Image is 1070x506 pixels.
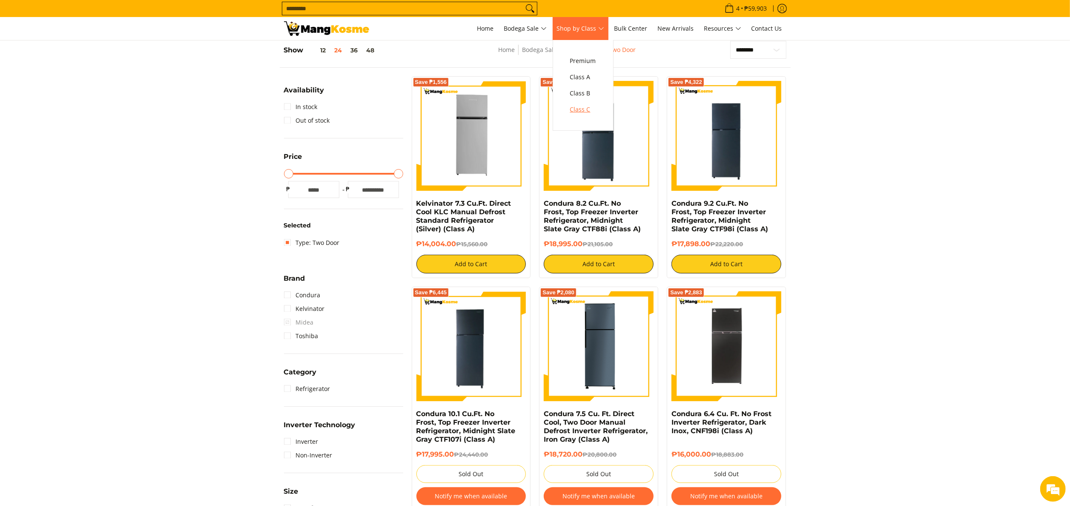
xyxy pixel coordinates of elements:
a: Condura 10.1 Cu.Ft. No Frost, Top Freezer Inverter Refrigerator, Midnight Slate Gray CTF107i (Cla... [416,410,516,443]
img: Kelvinator 7.3 Cu.Ft. Direct Cool KLC Manual Defrost Standard Refrigerator (Silver) (Class A) [416,81,526,191]
h6: ₱14,004.00 [416,240,526,248]
button: Sold Out [544,465,654,483]
summary: Open [284,275,305,288]
img: Bodega Sale Refrigerator l Mang Kosme: Home Appliances Warehouse Sale [284,21,369,36]
a: Non-Inverter [284,448,333,462]
img: Condura 8.2 Cu.Ft. No Frost, Top Freezer Inverter Refrigerator, Midnight Slate Gray CTF88i (Class A) [544,81,654,191]
span: Midea [284,316,314,329]
img: Condura 10.1 Cu.Ft. No Frost, Top Freezer Inverter Refrigerator, Midnight Slate Gray CTF107i (Cla... [416,291,526,401]
div: Minimize live chat window [140,4,160,25]
span: ₱ [284,185,293,193]
span: Availability [284,87,324,94]
span: Two Door [609,45,636,55]
span: Save ₱2,883 [670,290,702,295]
summary: Open [284,87,324,100]
a: Class A [566,69,600,85]
a: Condura 6.4 Cu. Ft. No Frost Inverter Refrigerator, Dark Inox, CNF198i (Class A) [671,410,772,435]
div: Chat with us now [44,48,143,59]
span: Class A [570,72,596,83]
span: Save ₱6,445 [415,290,447,295]
summary: Open [284,488,298,501]
button: Notify me when available [416,487,526,505]
a: Class C [566,101,600,118]
del: ₱21,105.00 [582,241,613,247]
a: Bulk Center [610,17,652,40]
a: Bodega Sale [500,17,551,40]
img: Condura 6.4 Cu. Ft. No Frost Inverter Refrigerator, Dark Inox, CNF198i (Class A) [671,291,781,401]
button: 36 [347,47,362,54]
span: Save ₱2,080 [542,290,574,295]
del: ₱18,883.00 [711,451,743,458]
summary: Open [284,369,317,382]
button: 24 [330,47,347,54]
span: We're online! [49,107,118,193]
a: Condura 7.5 Cu. Ft. Direct Cool, Two Door Manual Defrost Inverter Refrigerator, Iron Gray (Class A) [544,410,648,443]
span: Shop by Class [557,23,604,34]
h6: ₱18,995.00 [544,240,654,248]
summary: Open [284,153,302,167]
del: ₱22,220.00 [710,241,743,247]
del: ₱15,560.00 [456,241,488,247]
span: Class C [570,104,596,115]
del: ₱24,440.00 [454,451,488,458]
a: Condura 9.2 Cu.Ft. No Frost, Top Freezer Inverter Refrigerator, Midnight Slate Gray CTF98i (Class A) [671,199,768,233]
a: Toshiba [284,329,318,343]
a: In stock [284,100,318,114]
a: Refrigerator [284,382,330,396]
nav: Main Menu [378,17,786,40]
button: Sold Out [416,465,526,483]
span: Resources [704,23,741,34]
button: Add to Cart [416,255,526,273]
span: Save ₱4,322 [670,80,702,85]
span: Bulk Center [614,24,648,32]
textarea: Type your message and hit 'Enter' [4,233,162,262]
a: Class B [566,85,600,101]
del: ₱20,800.00 [582,451,617,458]
img: condura-direct-cool-7.5-cubic-feet-2-door-manual-defrost-inverter-ref-iron-gray-full-view-mang-kosme [544,291,654,401]
h6: ₱17,995.00 [416,450,526,459]
button: Search [523,2,537,15]
span: Premium [570,56,596,66]
a: Out of stock [284,114,330,127]
a: Shop by Class [553,17,608,40]
h6: ₱16,000.00 [671,450,781,459]
img: Condura 9.2 Cu.Ft. No Frost, Top Freezer Inverter Refrigerator, Midnight Slate Gray CTF98i (Class A) [671,81,781,191]
a: Condura 8.2 Cu.Ft. No Frost, Top Freezer Inverter Refrigerator, Midnight Slate Gray CTF88i (Class A) [544,199,641,233]
h6: ₱17,898.00 [671,240,781,248]
span: ₱59,903 [743,6,769,11]
button: Notify me when available [671,487,781,505]
a: Kelvinator [284,302,325,316]
span: New Arrivals [658,24,694,32]
a: Premium [566,53,600,69]
h6: Selected [284,222,403,230]
a: Home [498,46,515,54]
h6: ₱18,720.00 [544,450,654,459]
span: Category [284,369,317,376]
button: 48 [362,47,379,54]
a: Contact Us [747,17,786,40]
h5: Show [284,46,379,55]
span: Contact Us [752,24,782,32]
span: ₱ [344,185,352,193]
a: Bodega Sale [522,46,557,54]
button: Add to Cart [544,255,654,273]
a: Type: Two Door [284,236,340,250]
span: 4 [735,6,741,11]
a: Inverter [284,435,318,448]
nav: Breadcrumbs [440,45,694,64]
span: Bodega Sale [504,23,547,34]
span: Save ₱1,556 [415,80,447,85]
a: Home [473,17,498,40]
a: Condura [284,288,321,302]
span: Save ₱2,110 [542,80,574,85]
button: Sold Out [671,465,781,483]
span: Inverter Technology [284,422,356,428]
span: Brand [284,275,305,282]
button: 12 [304,47,330,54]
span: Class B [570,88,596,99]
button: Add to Cart [671,255,781,273]
a: Kelvinator 7.3 Cu.Ft. Direct Cool KLC Manual Defrost Standard Refrigerator (Silver) (Class A) [416,199,511,233]
a: New Arrivals [654,17,698,40]
button: Notify me when available [544,487,654,505]
a: Resources [700,17,746,40]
